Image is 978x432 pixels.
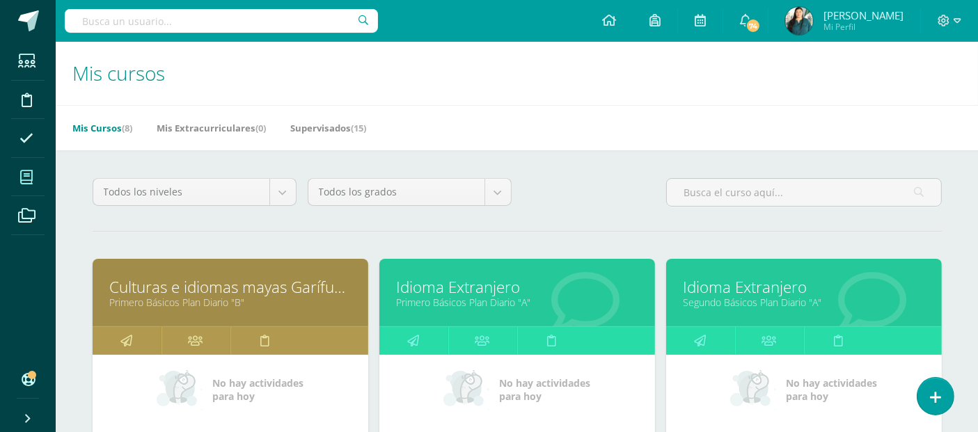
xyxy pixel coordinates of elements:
img: no_activities_small.png [443,369,489,410]
span: Todos los grados [319,179,474,205]
span: No hay actividades para hoy [499,376,590,403]
img: no_activities_small.png [730,369,776,410]
span: No hay actividades para hoy [786,376,877,403]
img: d539b655c4d83b8a2c400bde974854a3.png [785,7,813,35]
span: (8) [122,122,132,134]
a: Mis Cursos(8) [72,117,132,139]
span: [PERSON_NAME] [823,8,904,22]
a: Todos los grados [308,179,511,205]
a: Mis Extracurriculares(0) [157,117,266,139]
span: (15) [351,122,366,134]
input: Busca el curso aquí... [667,179,941,206]
img: no_activities_small.png [157,369,203,410]
a: Culturas e idiomas mayas Garífuna y Xinca L2 [110,276,351,298]
span: 74 [746,18,761,33]
a: Idioma Extranjero [684,276,924,298]
span: No hay actividades para hoy [212,376,303,403]
a: Primero Básicos Plan Diario "B" [110,296,351,309]
a: Primero Básicos Plan Diario "A" [397,296,638,309]
span: (0) [255,122,266,134]
a: Idioma Extranjero [397,276,638,298]
a: Segundo Básicos Plan Diario "A" [684,296,924,309]
span: Mis cursos [72,60,165,86]
input: Busca un usuario... [65,9,378,33]
span: Todos los niveles [104,179,259,205]
a: Todos los niveles [93,179,296,205]
span: Mi Perfil [823,21,904,33]
a: Supervisados(15) [290,117,366,139]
